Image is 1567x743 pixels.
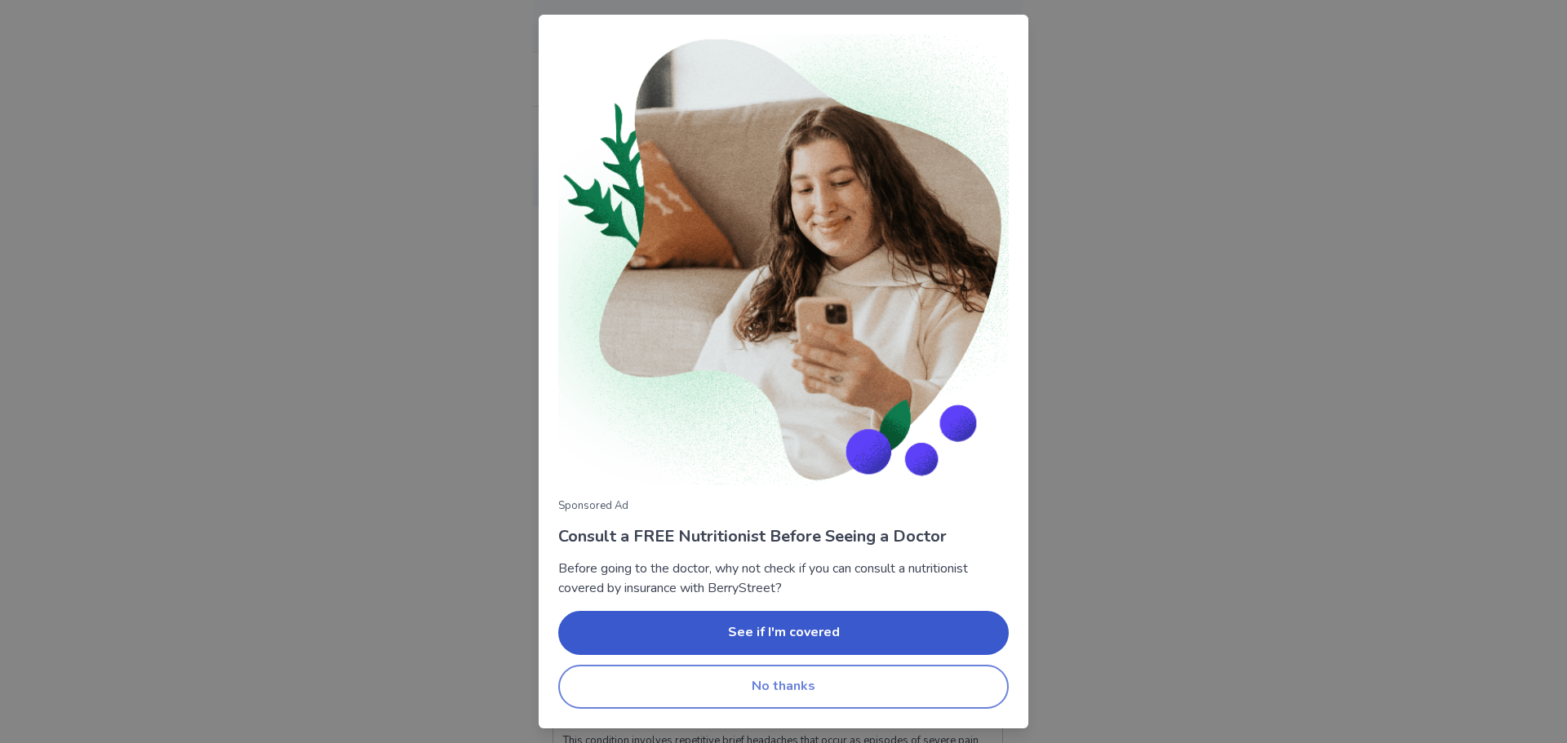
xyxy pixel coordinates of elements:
button: See if I'm covered [558,611,1009,655]
p: Consult a FREE Nutritionist Before Seeing a Doctor [558,524,1009,549]
img: Woman consulting with nutritionist on phone [558,34,1009,485]
button: No thanks [558,665,1009,709]
p: Sponsored Ad [558,498,1009,515]
p: Before going to the doctor, why not check if you can consult a nutritionist covered by insurance ... [558,559,1009,598]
